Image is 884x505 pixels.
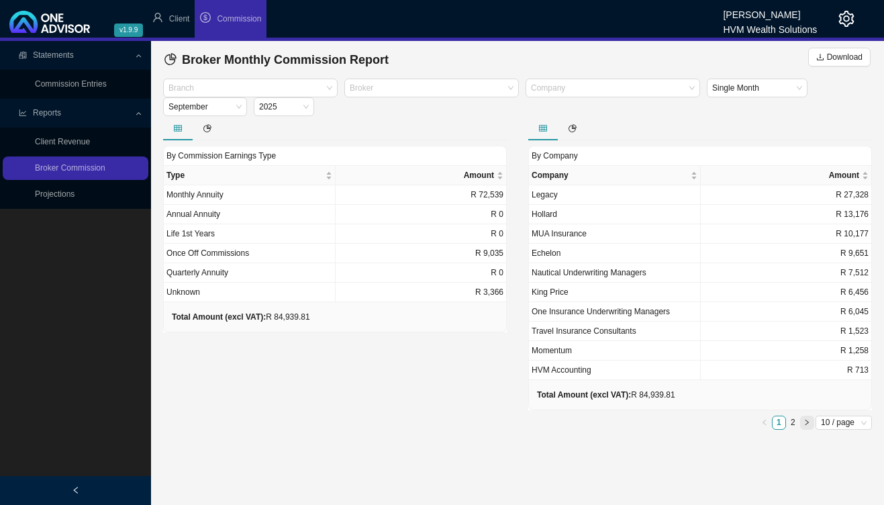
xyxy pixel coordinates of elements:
[33,108,61,118] span: Reports
[336,205,507,224] td: R 0
[166,210,220,219] span: Annual Annuity
[9,11,90,33] img: 2df55531c6924b55f21c4cf5d4484680-logo-light.svg
[532,365,591,375] span: HVM Accounting
[701,302,873,322] td: R 6,045
[35,163,105,173] a: Broker Commission
[336,244,507,263] td: R 9,035
[701,166,873,185] th: Amount
[821,416,867,429] span: 10 / page
[217,14,261,24] span: Commission
[529,166,701,185] th: Company
[532,210,557,219] span: Hollard
[569,124,577,132] span: pie-chart
[703,169,860,182] span: Amount
[537,388,675,402] div: R 84,939.81
[152,12,163,23] span: user
[528,146,872,165] div: By Company
[166,248,249,258] span: Once Off Commissions
[773,416,785,429] a: 1
[532,346,572,355] span: Momentum
[336,283,507,302] td: R 3,366
[19,51,27,59] span: reconciliation
[532,326,636,336] span: Travel Insurance Consultants
[166,229,215,238] span: Life 1st Years
[701,283,873,302] td: R 6,456
[800,416,814,430] button: right
[701,263,873,283] td: R 7,512
[174,124,182,132] span: table
[537,390,631,400] b: Total Amount (excl VAT):
[532,169,688,182] span: Company
[701,224,873,244] td: R 10,177
[701,244,873,263] td: R 9,651
[787,416,799,429] a: 2
[532,229,587,238] span: MUA Insurance
[336,166,507,185] th: Amount
[172,312,266,322] b: Total Amount (excl VAT):
[532,287,569,297] span: King Price
[203,124,211,132] span: pie-chart
[701,205,873,224] td: R 13,176
[336,224,507,244] td: R 0
[259,98,309,116] span: 2025
[712,79,802,97] span: Single Month
[803,419,810,426] span: right
[761,419,768,426] span: left
[772,416,786,430] li: 1
[758,416,772,430] li: Previous Page
[532,268,646,277] span: Nautical Underwriting Managers
[72,486,80,494] span: left
[816,53,824,61] span: download
[163,146,507,165] div: By Commission Earnings Type
[701,341,873,361] td: R 1,258
[35,79,107,89] a: Commission Entries
[723,3,817,18] div: [PERSON_NAME]
[338,169,495,182] span: Amount
[336,185,507,205] td: R 72,539
[539,124,547,132] span: table
[701,185,873,205] td: R 27,328
[786,416,800,430] li: 2
[172,310,310,324] div: R 84,939.81
[532,190,558,199] span: Legacy
[114,24,143,37] span: v1.9.9
[164,166,336,185] th: Type
[701,322,873,341] td: R 1,523
[808,48,871,66] button: Download
[800,416,814,430] li: Next Page
[723,18,817,33] div: HVM Wealth Solutions
[532,248,560,258] span: Echelon
[166,287,200,297] span: Unknown
[35,137,90,146] a: Client Revenue
[166,268,228,277] span: Quarterly Annuity
[816,416,872,430] div: Page Size
[166,190,224,199] span: Monthly Annuity
[827,50,863,64] span: Download
[19,109,27,117] span: line-chart
[838,11,854,27] span: setting
[33,50,74,60] span: Statements
[35,189,75,199] a: Projections
[166,169,323,182] span: Type
[168,98,242,116] span: September
[164,53,177,65] span: pie-chart
[758,416,772,430] button: left
[182,53,389,66] span: Broker Monthly Commission Report
[169,14,190,24] span: Client
[200,12,211,23] span: dollar
[532,307,670,316] span: One Insurance Underwriting Managers
[701,361,873,380] td: R 713
[336,263,507,283] td: R 0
